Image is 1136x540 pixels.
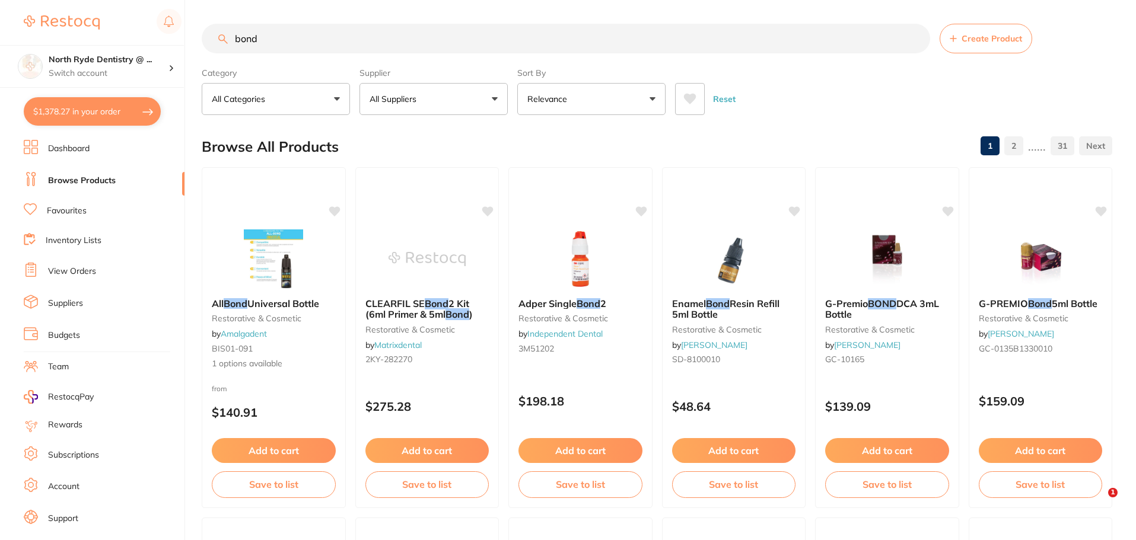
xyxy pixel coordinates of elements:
img: G-Premio BOND DCA 3mL Bottle [848,229,925,289]
a: [PERSON_NAME] [681,340,747,350]
a: [PERSON_NAME] [988,328,1054,339]
span: by [212,328,267,339]
a: Amalgadent [221,328,267,339]
span: Enamel [672,298,706,309]
span: Adper Single [518,298,577,309]
img: Restocq Logo [24,15,100,30]
button: Save to list [825,471,949,497]
p: ...... [1028,139,1046,153]
button: Relevance [517,83,666,115]
a: Budgets [48,330,80,341]
span: by [365,340,422,350]
span: ) [469,308,473,320]
a: Restocq Logo [24,9,100,36]
small: restorative & cosmetic [212,314,336,323]
em: Bond [706,298,730,309]
p: $139.09 [825,400,949,413]
h4: North Ryde Dentistry @ Macquarie Park [49,54,168,66]
a: Favourites [47,205,87,217]
a: [PERSON_NAME] [834,340,900,350]
img: CLEARFIL SE Bond 2 Kit (6ml Primer & 5ml Bond) [389,229,466,289]
button: Add to cart [365,438,489,463]
a: 2 [1004,134,1023,158]
a: Support [48,513,78,525]
a: Team [48,361,69,373]
a: 1 [981,134,1000,158]
b: G-PREMIO Bond 5ml Bottle [979,298,1103,309]
a: Subscriptions [48,449,99,461]
button: Save to list [979,471,1103,497]
a: Inventory Lists [46,235,101,247]
button: Save to list [365,471,489,497]
img: Enamel Bond Resin Refill 5ml Bottle [695,229,772,289]
span: 5ml Bottle [1052,298,1097,309]
label: Supplier [359,68,508,78]
img: RestocqPay [24,390,38,404]
span: by [825,340,900,350]
span: 3M51202 [518,343,554,354]
b: G-Premio BOND DCA 3mL Bottle [825,298,949,320]
img: G-PREMIO Bond 5ml Bottle [1002,229,1079,289]
input: Search Products [202,24,930,53]
a: View Orders [48,266,96,277]
a: Browse Products [48,175,116,187]
button: Save to list [212,471,336,497]
span: GC-0135B1330010 [979,343,1052,354]
a: Rewards [48,419,82,431]
span: All [212,298,224,309]
em: Bond [446,308,469,320]
p: $198.18 [518,394,642,408]
p: Relevance [527,93,572,105]
small: restorative & cosmetic [365,325,489,334]
img: All Bond Universal Bottle [235,229,312,289]
button: Add to cart [518,438,642,463]
span: CLEARFIL SE [365,298,425,309]
em: Bond [224,298,247,309]
a: Independent Dental [527,328,603,339]
span: 2KY-282270 [365,354,412,365]
span: by [979,328,1054,339]
a: RestocqPay [24,390,94,404]
p: All Categories [212,93,270,105]
small: restorative & cosmetic [672,325,796,334]
span: Universal Bottle [247,298,319,309]
span: from [212,384,227,393]
span: 1 options available [212,358,336,370]
p: $48.64 [672,400,796,413]
em: Bond [425,298,448,309]
a: Suppliers [48,298,83,309]
span: SD-8100010 [672,354,720,365]
button: Create Product [940,24,1032,53]
label: Sort By [517,68,666,78]
span: 1 [1108,488,1118,497]
a: Matrixdental [374,340,422,350]
b: Enamel Bond Resin Refill 5ml Bottle [672,298,796,320]
button: Save to list [518,471,642,497]
small: restorative & cosmetic [518,314,642,323]
em: BOND [868,298,896,309]
p: $159.09 [979,394,1103,408]
p: $275.28 [365,400,489,413]
iframe: Intercom live chat [1084,488,1112,516]
button: Save to list [672,471,796,497]
button: $1,378.27 in your order [24,97,161,126]
p: $140.91 [212,405,336,419]
button: All Categories [202,83,350,115]
button: Reset [709,83,739,115]
span: GC-10165 [825,354,864,365]
button: Add to cart [212,438,336,463]
b: CLEARFIL SE Bond 2 Kit (6ml Primer & 5ml Bond) [365,298,489,320]
img: North Ryde Dentistry @ Macquarie Park [18,55,42,78]
span: by [672,340,747,350]
button: Add to cart [979,438,1103,463]
button: Add to cart [825,438,949,463]
label: Category [202,68,350,78]
a: Dashboard [48,143,90,155]
span: BIS01-091 [212,343,253,354]
em: Bond [1028,298,1052,309]
h2: Browse All Products [202,139,339,155]
img: Adper Single Bond 2 [542,229,619,289]
b: All Bond Universal Bottle [212,298,336,309]
em: Bond [577,298,600,309]
small: restorative & cosmetic [979,314,1103,323]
